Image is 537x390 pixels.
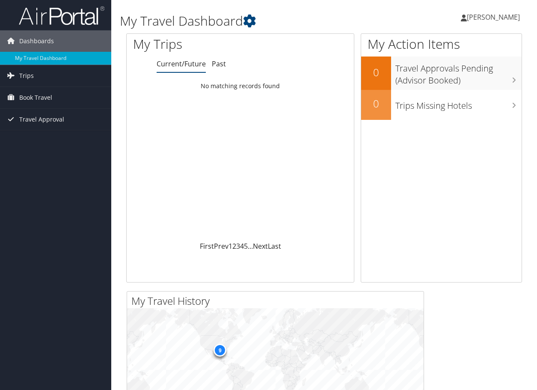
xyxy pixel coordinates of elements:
[133,35,253,53] h1: My Trips
[361,35,522,53] h1: My Action Items
[461,4,528,30] a: [PERSON_NAME]
[214,344,226,357] div: 9
[19,65,34,86] span: Trips
[19,30,54,52] span: Dashboards
[268,241,281,251] a: Last
[127,78,354,94] td: No matching records found
[244,241,248,251] a: 5
[212,59,226,68] a: Past
[232,241,236,251] a: 2
[19,109,64,130] span: Travel Approval
[361,65,391,80] h2: 0
[19,87,52,108] span: Book Travel
[131,294,424,308] h2: My Travel History
[240,241,244,251] a: 4
[248,241,253,251] span: …
[253,241,268,251] a: Next
[19,6,104,26] img: airportal-logo.png
[361,57,522,89] a: 0Travel Approvals Pending (Advisor Booked)
[467,12,520,22] span: [PERSON_NAME]
[236,241,240,251] a: 3
[395,95,522,112] h3: Trips Missing Hotels
[214,241,228,251] a: Prev
[200,241,214,251] a: First
[361,90,522,120] a: 0Trips Missing Hotels
[120,12,392,30] h1: My Travel Dashboard
[228,241,232,251] a: 1
[361,96,391,111] h2: 0
[395,58,522,86] h3: Travel Approvals Pending (Advisor Booked)
[157,59,206,68] a: Current/Future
